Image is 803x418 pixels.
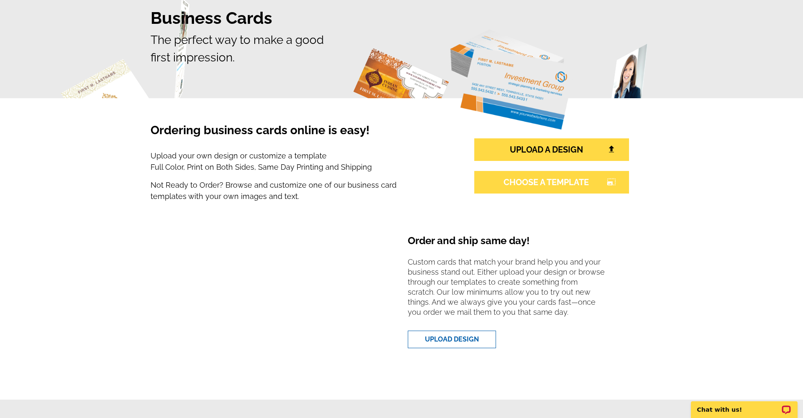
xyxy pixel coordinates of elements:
iframe: LiveChat chat widget [685,392,803,418]
h4: Order and ship same day! [408,235,615,254]
h3: Ordering business cards online is easy! [151,123,438,147]
p: The perfect way to make a good first impression. [151,31,652,66]
a: UPLOAD DESIGN [408,331,496,348]
i: photo_size_select_large [607,178,616,186]
p: Not Ready to Order? Browse and customize one of our business card templates with your own images ... [151,179,438,202]
h1: Business Cards [151,8,652,28]
p: Upload your own design or customize a template Full Color, Print on Both Sides, Same Day Printing... [151,150,438,173]
p: Custom cards that match your brand help you and your business stand out. Either upload your desig... [408,257,615,324]
a: UPLOAD A DESIGN [474,138,629,161]
img: investment-group.png [450,29,575,130]
a: CHOOSE A TEMPLATEphoto_size_select_large [474,171,629,194]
